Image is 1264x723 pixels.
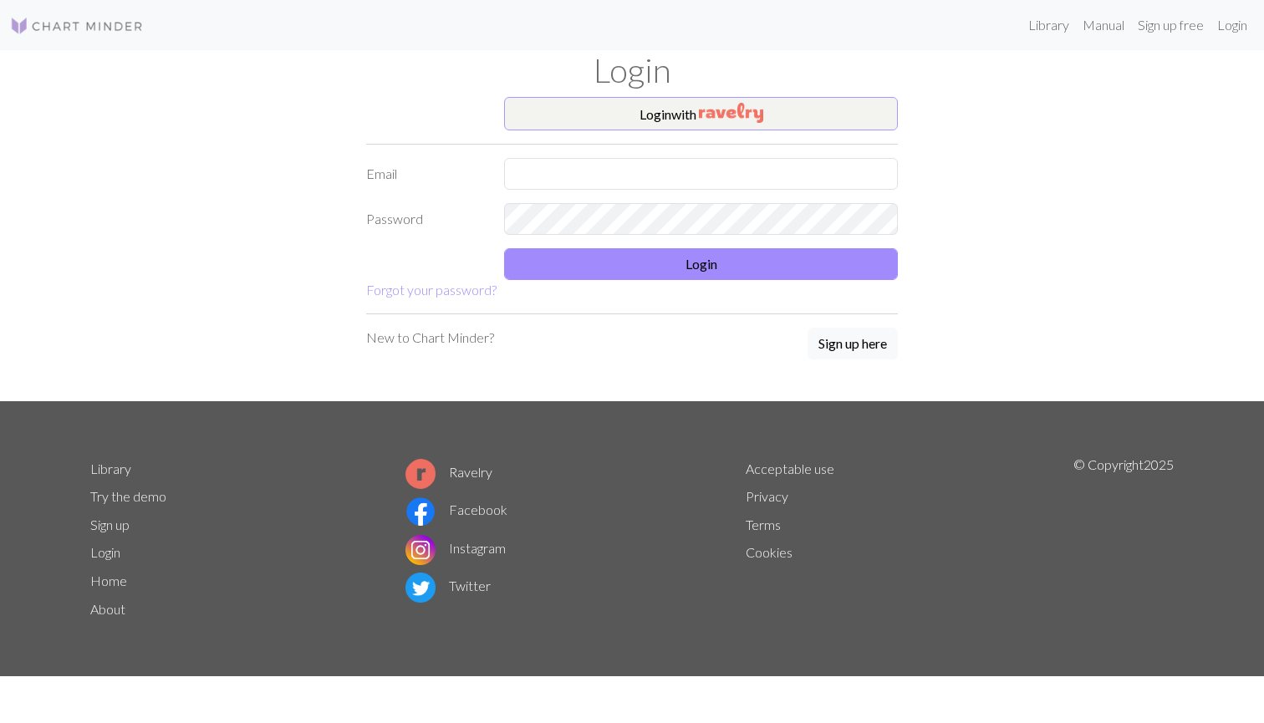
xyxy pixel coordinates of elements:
a: Sign up here [808,328,898,361]
a: Twitter [405,578,491,593]
a: Cookies [746,544,793,560]
a: Library [90,461,131,476]
a: Acceptable use [746,461,834,476]
a: Login [90,544,120,560]
img: Logo [10,16,144,36]
a: Privacy [746,488,788,504]
a: Try the demo [90,488,166,504]
img: Ravelry [699,103,763,123]
img: Twitter logo [405,573,436,603]
button: Loginwith [504,97,898,130]
a: Facebook [405,502,507,517]
p: New to Chart Minder? [366,328,494,348]
button: Login [504,248,898,280]
a: Home [90,573,127,588]
a: Sign up free [1131,8,1210,42]
label: Password [356,203,494,235]
a: Library [1022,8,1076,42]
a: Login [1210,8,1254,42]
img: Ravelry logo [405,459,436,489]
img: Instagram logo [405,535,436,565]
a: Sign up [90,517,130,532]
a: Instagram [405,540,506,556]
a: Terms [746,517,781,532]
a: Forgot your password? [366,282,497,298]
img: Facebook logo [405,496,436,527]
a: About [90,601,125,617]
a: Manual [1076,8,1131,42]
label: Email [356,158,494,190]
button: Sign up here [808,328,898,359]
a: Ravelry [405,464,492,480]
p: © Copyright 2025 [1073,455,1174,624]
h1: Login [80,50,1184,90]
